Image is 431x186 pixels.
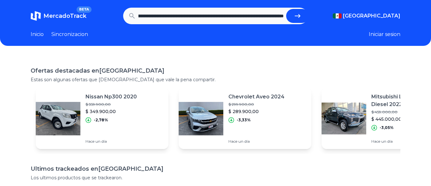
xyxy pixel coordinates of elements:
a: MercadoTrackBETA [31,11,86,21]
p: $ 299.900,00 [228,102,285,107]
h1: Ultimos trackeados en [GEOGRAPHIC_DATA] [31,164,400,173]
p: Hace un día [228,139,285,144]
button: [GEOGRAPHIC_DATA] [333,12,400,20]
p: -2,78% [94,118,108,123]
p: Estas son algunas ofertas que [DEMOGRAPHIC_DATA] que vale la pena compartir. [31,76,400,83]
span: BETA [77,6,92,13]
p: $ 289.900,00 [228,108,285,115]
p: -3,33% [237,118,251,123]
a: Inicio [31,31,44,38]
p: Hace un día [85,139,137,144]
p: $ 359.900,00 [85,102,137,107]
a: Sincronizacion [51,31,88,38]
img: Featured image [179,96,223,141]
img: Featured image [36,96,80,141]
img: MercadoTrack [31,11,41,21]
button: Iniciar sesion [369,31,400,38]
p: -3,05% [380,125,394,130]
p: Los ultimos productos que se trackearon. [31,175,400,181]
p: Chevrolet Aveo 2024 [228,93,285,101]
img: Mexico [333,13,342,18]
span: MercadoTrack [43,12,86,19]
p: $ 349.900,00 [85,108,137,115]
p: Nissan Np300 2020 [85,93,137,101]
a: Featured imageNissan Np300 2020$ 359.900,00$ 349.900,00-2,78%Hace un día [36,88,168,149]
h1: Ofertas destacadas en [GEOGRAPHIC_DATA] [31,66,400,75]
a: Featured imageChevrolet Aveo 2024$ 299.900,00$ 289.900,00-3,33%Hace un día [179,88,311,149]
img: Featured image [322,96,366,141]
span: [GEOGRAPHIC_DATA] [343,12,400,20]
